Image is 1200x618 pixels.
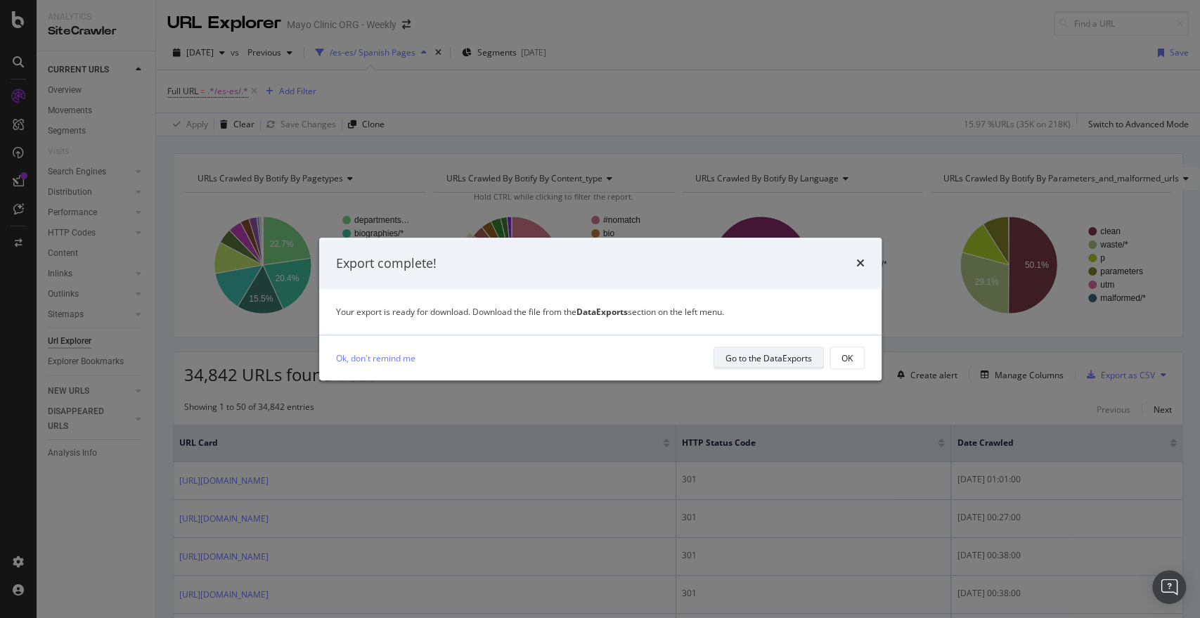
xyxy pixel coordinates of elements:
div: Open Intercom Messenger [1152,570,1186,604]
div: OK [841,352,853,364]
strong: DataExports [576,306,628,318]
div: modal [319,238,882,381]
button: OK [830,347,865,369]
span: section on the left menu. [576,306,724,318]
div: times [856,255,865,273]
div: Your export is ready for download. Download the file from the [336,306,865,318]
button: Go to the DataExports [714,347,824,369]
div: Go to the DataExports [725,352,812,364]
a: Ok, don't remind me [336,351,415,366]
div: Export complete! [336,255,437,273]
